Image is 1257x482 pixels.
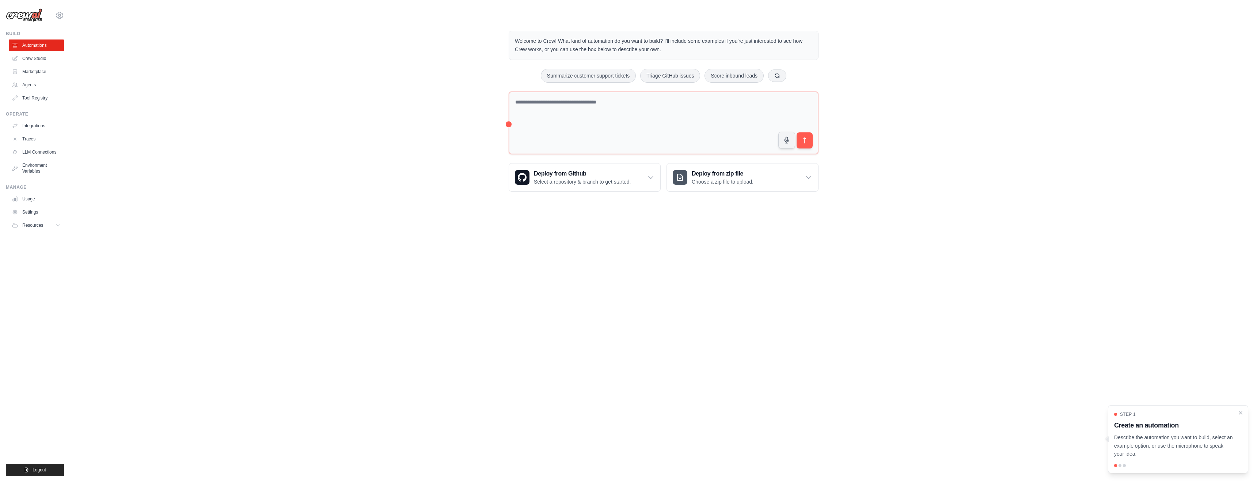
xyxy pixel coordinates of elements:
[9,206,64,218] a: Settings
[9,39,64,51] a: Automations
[6,184,64,190] div: Manage
[640,69,700,83] button: Triage GitHub issues
[705,69,764,83] button: Score inbound leads
[515,37,812,54] p: Welcome to Crew! What kind of automation do you want to build? I'll include some examples if you'...
[6,31,64,37] div: Build
[9,120,64,132] a: Integrations
[9,219,64,231] button: Resources
[33,467,46,473] span: Logout
[534,178,631,185] p: Select a repository & branch to get started.
[22,222,43,228] span: Resources
[1120,411,1136,417] span: Step 1
[9,133,64,145] a: Traces
[692,169,753,178] h3: Deploy from zip file
[541,69,636,83] button: Summarize customer support tickets
[534,169,631,178] h3: Deploy from Github
[6,111,64,117] div: Operate
[692,178,753,185] p: Choose a zip file to upload.
[9,53,64,64] a: Crew Studio
[9,79,64,91] a: Agents
[1114,433,1233,458] p: Describe the automation you want to build, select an example option, or use the microphone to spe...
[9,159,64,177] a: Environment Variables
[6,8,42,22] img: Logo
[9,66,64,78] a: Marketplace
[6,464,64,476] button: Logout
[1238,410,1243,416] button: Close walkthrough
[9,92,64,104] a: Tool Registry
[1114,420,1233,430] h3: Create an automation
[9,146,64,158] a: LLM Connections
[9,193,64,205] a: Usage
